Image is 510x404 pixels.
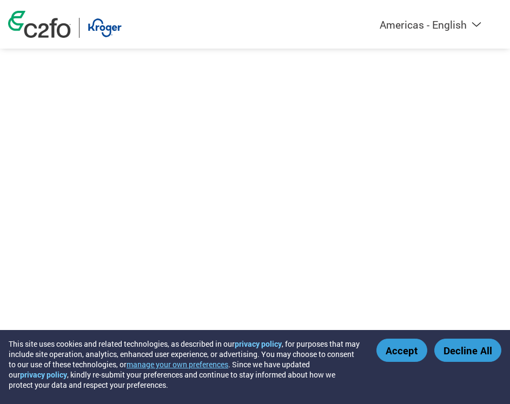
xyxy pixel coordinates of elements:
img: Kroger [88,18,122,38]
div: This site uses cookies and related technologies, as described in our , for purposes that may incl... [9,339,361,390]
button: Decline All [434,339,501,362]
button: Accept [376,339,427,362]
a: privacy policy [235,339,282,349]
button: manage your own preferences [127,359,228,369]
img: c2fo logo [8,11,71,38]
a: privacy policy [20,369,67,380]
